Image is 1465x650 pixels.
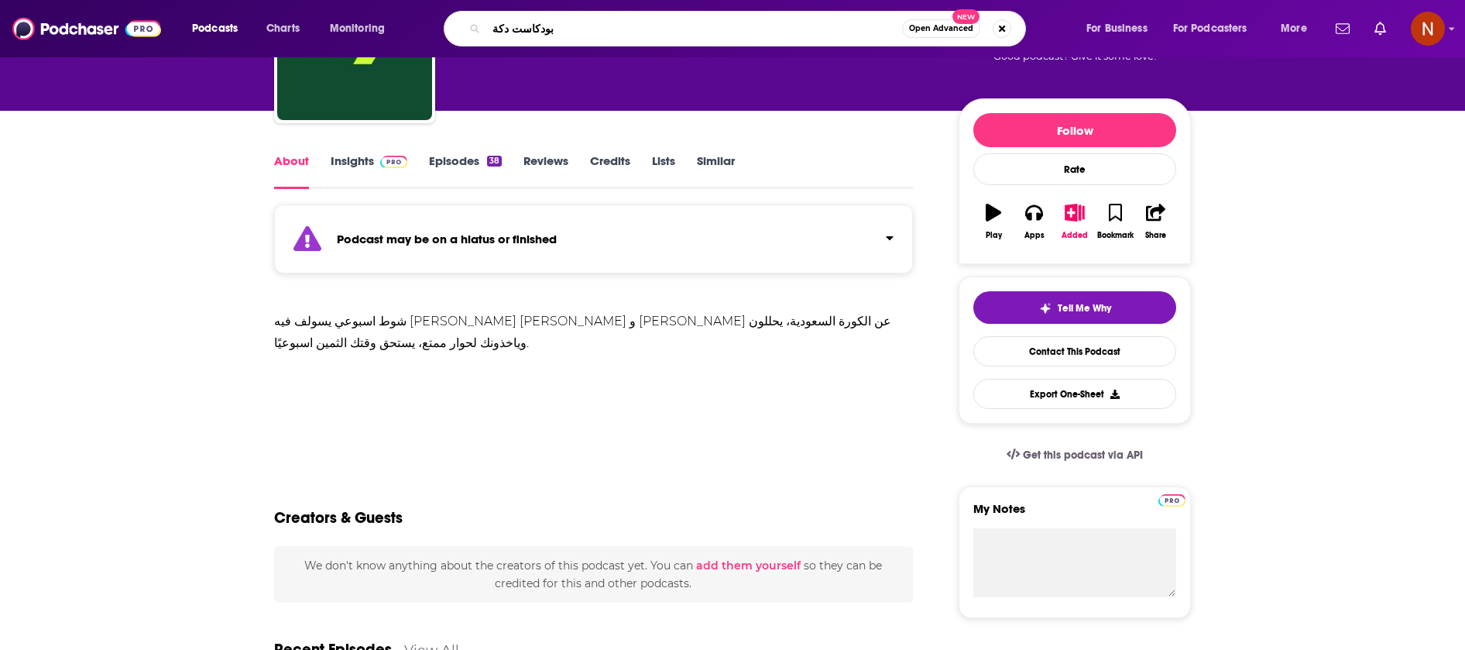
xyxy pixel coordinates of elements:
[1023,449,1143,462] span: Get this podcast via API
[1095,194,1135,249] button: Bookmark
[266,18,300,40] span: Charts
[1136,194,1176,249] button: Share
[1368,15,1392,42] a: Show notifications dropdown
[973,153,1176,185] div: Rate
[319,16,405,41] button: open menu
[1014,194,1054,249] button: Apps
[1270,16,1326,41] button: open menu
[986,231,1002,240] div: Play
[429,153,502,189] a: Episodes38
[274,508,403,528] h2: Creators & Guests
[274,153,309,189] a: About
[973,291,1176,324] button: tell me why sparkleTell Me Why
[994,436,1155,474] a: Get this podcast via API
[1158,492,1185,507] a: Pro website
[1281,18,1307,40] span: More
[696,559,801,572] button: add them yourself
[952,9,980,24] span: New
[973,113,1176,147] button: Follow
[652,153,675,189] a: Lists
[973,501,1176,528] label: My Notes
[523,153,568,189] a: Reviews
[1163,16,1270,41] button: open menu
[973,336,1176,366] a: Contact This Podcast
[487,156,502,167] div: 38
[590,153,630,189] a: Credits
[304,559,882,590] span: We don't know anything about the creators of this podcast yet . You can so they can be credited f...
[486,16,902,41] input: Search podcasts, credits, & more...
[1173,18,1247,40] span: For Podcasters
[1058,302,1111,315] span: Tell Me Why
[1024,231,1045,240] div: Apps
[1411,12,1445,46] img: User Profile
[1086,18,1148,40] span: For Business
[1062,231,1088,240] div: Added
[256,16,309,41] a: Charts
[1145,231,1166,240] div: Share
[1039,302,1052,315] img: tell me why sparkle
[697,153,735,189] a: Similar
[12,14,161,43] img: Podchaser - Follow, Share and Rate Podcasts
[274,214,913,273] section: Click to expand status details
[1411,12,1445,46] button: Show profile menu
[902,19,980,38] button: Open AdvancedNew
[1055,194,1095,249] button: Added
[1411,12,1445,46] span: Logged in as AdelNBM
[458,11,1041,46] div: Search podcasts, credits, & more...
[973,194,1014,249] button: Play
[274,311,913,354] div: شوط اسبوعي يسولف فيه [PERSON_NAME] [PERSON_NAME] و [PERSON_NAME] عن الكورة السعودية، يحللون وياخذ...
[1158,494,1185,507] img: Podchaser Pro
[1076,16,1167,41] button: open menu
[337,232,557,246] strong: Podcast may be on a hiatus or finished
[973,379,1176,409] button: Export One-Sheet
[330,18,385,40] span: Monitoring
[380,156,407,168] img: Podchaser Pro
[192,18,238,40] span: Podcasts
[181,16,258,41] button: open menu
[909,25,973,33] span: Open Advanced
[1329,15,1356,42] a: Show notifications dropdown
[331,153,407,189] a: InsightsPodchaser Pro
[1097,231,1134,240] div: Bookmark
